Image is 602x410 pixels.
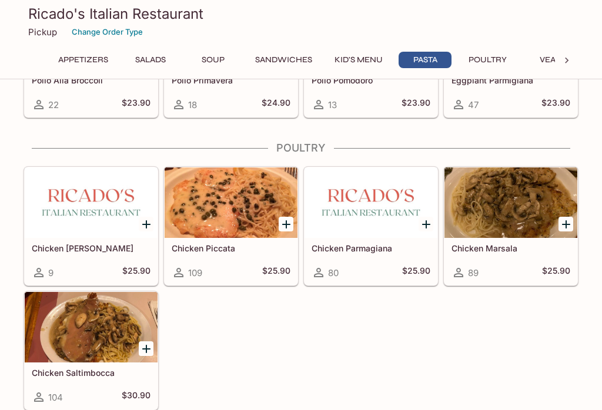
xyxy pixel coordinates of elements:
[399,52,451,68] button: Pasta
[32,75,150,85] h5: Pollo Alla Broccoli
[304,167,438,285] a: Chicken Parmagiana80$25.90
[124,52,177,68] button: Salads
[542,266,570,280] h5: $25.90
[25,167,158,238] div: Chicken Alla Ricado
[262,266,290,280] h5: $25.90
[558,217,573,231] button: Add Chicken Marsala
[468,99,479,110] span: 47
[139,341,153,356] button: Add Chicken Saltimbocca
[312,243,430,253] h5: Chicken Parmagiana
[444,167,578,285] a: Chicken Marsala89$25.90
[328,267,339,278] span: 80
[249,52,319,68] button: Sandwiches
[172,75,290,85] h5: Pollo Primavera
[48,267,53,278] span: 9
[28,26,57,38] p: Pickup
[66,23,148,41] button: Change Order Type
[122,390,150,404] h5: $30.90
[24,142,578,154] h4: Poultry
[172,243,290,253] h5: Chicken Piccata
[451,243,570,253] h5: Chicken Marsala
[24,167,158,285] a: Chicken [PERSON_NAME]9$25.90
[188,267,202,278] span: 109
[32,368,150,378] h5: Chicken Saltimbocca
[25,292,158,362] div: Chicken Saltimbocca
[402,266,430,280] h5: $25.90
[468,267,479,278] span: 89
[461,52,514,68] button: Poultry
[444,167,577,238] div: Chicken Marsala
[32,243,150,253] h5: Chicken [PERSON_NAME]
[52,52,115,68] button: Appetizers
[139,217,153,231] button: Add Chicken Alla Ricado
[165,167,297,238] div: Chicken Piccata
[28,5,574,23] h3: Ricado's Italian Restaurant
[188,99,197,110] span: 18
[48,392,63,403] span: 104
[48,99,59,110] span: 22
[262,98,290,112] h5: $24.90
[122,266,150,280] h5: $25.90
[164,167,298,285] a: Chicken Piccata109$25.90
[328,99,337,110] span: 13
[279,217,293,231] button: Add Chicken Piccata
[523,52,576,68] button: Veal
[419,217,433,231] button: Add Chicken Parmagiana
[186,52,239,68] button: Soup
[328,52,389,68] button: Kid's Menu
[451,75,570,85] h5: Eggplant Parmigiana
[541,98,570,112] h5: $23.90
[402,98,430,112] h5: $23.90
[122,98,150,112] h5: $23.90
[24,291,158,410] a: Chicken Saltimbocca104$30.90
[312,75,430,85] h5: Pollo Pomodoro
[305,167,437,238] div: Chicken Parmagiana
